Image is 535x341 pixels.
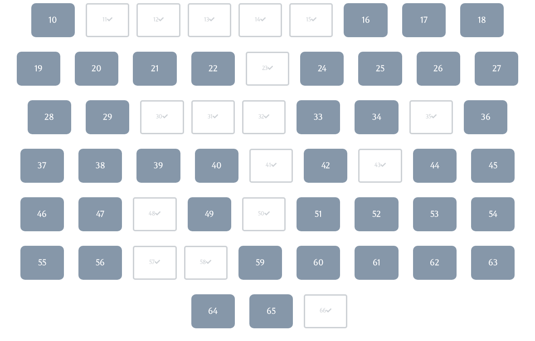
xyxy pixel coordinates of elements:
a: 18 [460,4,504,38]
a: 10 [31,4,75,38]
div: 11 [102,16,112,24]
div: 32 [258,113,269,122]
a: 51 [297,198,340,232]
a: 39 [136,149,180,183]
a: 49 [188,198,231,232]
div: 37 [38,160,46,172]
div: 48 [149,210,160,219]
div: 65 [267,306,276,317]
a: 17 [402,4,446,38]
div: 52 [372,209,381,220]
a: 33 [297,101,340,135]
div: 13 [204,16,214,24]
div: 25 [376,63,384,75]
div: 54 [489,209,497,220]
div: 28 [44,112,54,123]
div: 20 [92,63,102,75]
div: 57 [149,259,160,267]
div: 55 [38,257,46,269]
a: 29 [86,101,129,135]
div: 24 [318,63,326,75]
div: 56 [96,257,105,269]
div: 19 [34,63,43,75]
a: 64 [191,295,235,329]
a: 59 [238,246,282,280]
a: 56 [78,246,122,280]
div: 61 [373,257,380,269]
div: 63 [488,257,498,269]
div: 27 [492,63,501,75]
a: 52 [355,198,398,232]
div: 12 [153,16,164,24]
div: 30 [156,113,168,122]
a: 22 [191,52,235,86]
div: 22 [209,63,218,75]
div: 39 [154,160,163,172]
div: 35 [426,113,437,122]
a: 25 [358,52,402,86]
a: 65 [249,295,293,329]
div: 14 [255,16,266,24]
div: 44 [430,160,439,172]
div: 26 [433,63,443,75]
div: 36 [481,112,491,123]
div: 47 [96,209,104,220]
div: 16 [362,15,370,26]
div: 31 [208,113,218,122]
div: 60 [313,257,324,269]
div: 43 [374,162,386,170]
a: 28 [28,101,71,135]
a: 44 [413,149,457,183]
a: 63 [471,246,515,280]
div: 46 [37,209,47,220]
a: 36 [464,101,507,135]
div: 53 [430,209,439,220]
a: 60 [297,246,340,280]
div: 49 [205,209,214,220]
div: 34 [372,112,381,123]
div: 62 [430,257,439,269]
a: 54 [471,198,515,232]
a: 21 [133,52,176,86]
a: 19 [17,52,60,86]
a: 61 [355,246,398,280]
div: 38 [96,160,105,172]
div: 50 [258,210,270,219]
div: 42 [321,160,330,172]
div: 23 [262,65,273,73]
div: 33 [314,112,323,123]
div: 17 [420,15,428,26]
a: 55 [20,246,64,280]
a: 16 [344,4,387,38]
a: 62 [413,246,457,280]
a: 53 [413,198,457,232]
a: 45 [471,149,515,183]
div: 29 [103,112,112,123]
div: 41 [266,162,277,170]
div: 21 [151,63,159,75]
a: 20 [75,52,118,86]
a: 38 [78,149,122,183]
div: 64 [208,306,218,317]
a: 37 [20,149,64,183]
a: 24 [300,52,344,86]
div: 66 [320,307,331,316]
div: 40 [212,160,222,172]
div: 45 [489,160,497,172]
div: 10 [49,15,57,26]
div: 15 [306,16,316,24]
a: 47 [78,198,122,232]
a: 40 [195,149,238,183]
div: 58 [200,259,211,267]
a: 46 [20,198,64,232]
a: 26 [417,52,460,86]
div: 18 [478,15,486,26]
a: 42 [304,149,347,183]
div: 59 [256,257,265,269]
a: 34 [355,101,398,135]
a: 27 [475,52,518,86]
div: 51 [315,209,322,220]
